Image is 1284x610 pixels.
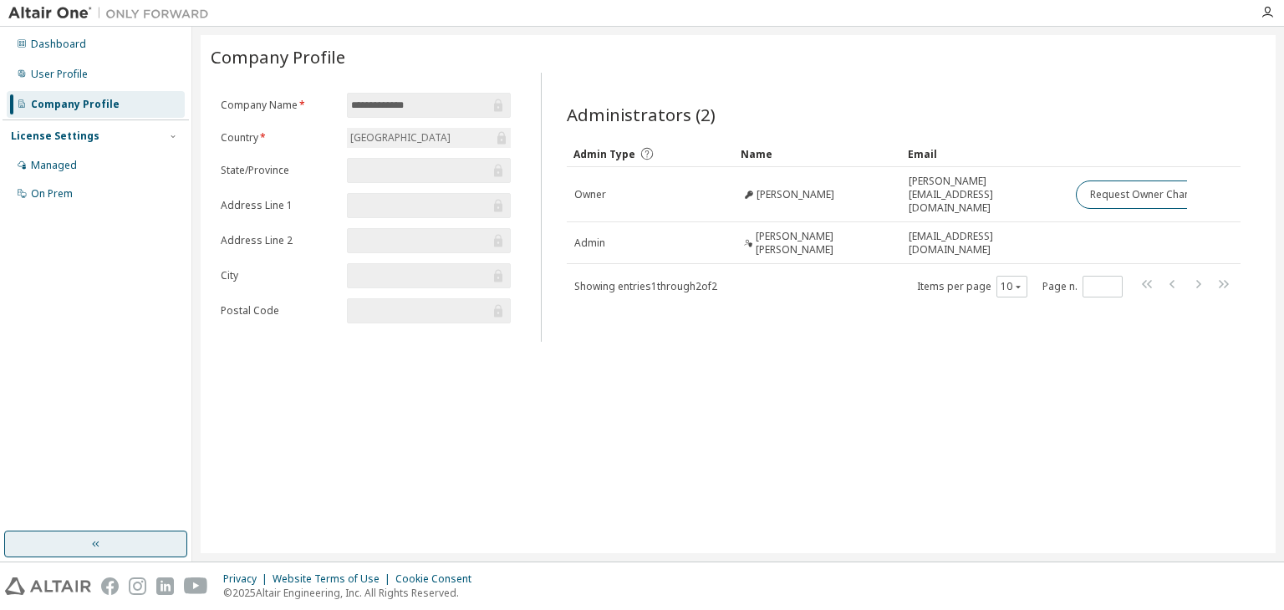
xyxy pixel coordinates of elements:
label: State/Province [221,164,337,177]
div: Name [741,140,894,167]
label: City [221,269,337,282]
div: Email [908,140,1062,167]
img: instagram.svg [129,577,146,595]
label: Country [221,131,337,145]
img: altair_logo.svg [5,577,91,595]
div: Dashboard [31,38,86,51]
div: Privacy [223,572,273,586]
span: Admin [574,236,605,250]
span: Items per page [917,276,1027,297]
span: Company Profile [211,45,345,69]
div: Company Profile [31,98,120,111]
span: Administrators (2) [567,103,716,126]
img: linkedin.svg [156,577,174,595]
img: youtube.svg [184,577,208,595]
div: Cookie Consent [395,572,481,586]
label: Postal Code [221,304,337,318]
div: [GEOGRAPHIC_DATA] [347,128,511,148]
span: [PERSON_NAME] [PERSON_NAME] [756,230,894,257]
div: License Settings [11,130,99,143]
img: facebook.svg [101,577,119,595]
button: 10 [1001,280,1023,293]
label: Address Line 1 [221,199,337,212]
div: [GEOGRAPHIC_DATA] [348,129,453,147]
span: Owner [574,188,606,201]
span: [PERSON_NAME][EMAIL_ADDRESS][DOMAIN_NAME] [909,175,1061,215]
span: Page n. [1042,276,1123,297]
span: Showing entries 1 through 2 of 2 [574,279,717,293]
div: On Prem [31,187,73,201]
div: Managed [31,159,77,172]
p: © 2025 Altair Engineering, Inc. All Rights Reserved. [223,586,481,600]
label: Address Line 2 [221,234,337,247]
img: Altair One [8,5,217,22]
div: User Profile [31,68,88,81]
label: Company Name [221,99,337,112]
span: [PERSON_NAME] [757,188,834,201]
span: [EMAIL_ADDRESS][DOMAIN_NAME] [909,230,1061,257]
button: Request Owner Change [1076,180,1217,209]
div: Website Terms of Use [273,572,395,586]
span: Admin Type [573,147,635,161]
